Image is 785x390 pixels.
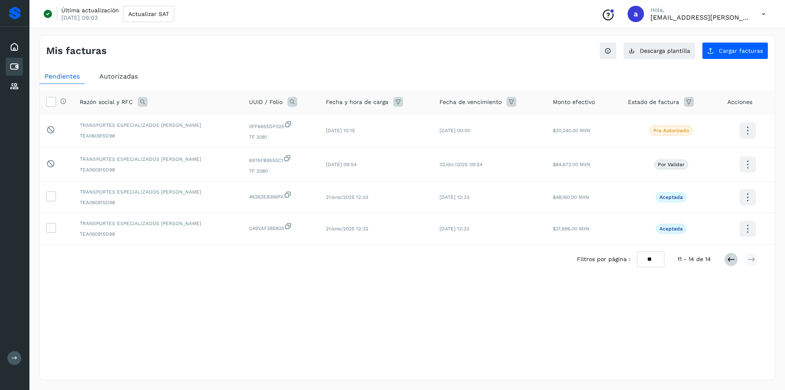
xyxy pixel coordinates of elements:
div: Inicio [6,38,23,56]
span: [DATE] 10:15 [326,128,355,133]
span: TF 3081 [249,133,313,141]
span: Acciones [727,98,752,106]
span: Filtros por página : [577,255,630,264]
span: TF 3080 [249,167,313,175]
span: TEA060915D98 [80,132,236,140]
h4: Mis facturas [46,45,107,57]
p: Última actualización [61,7,119,14]
p: aide.jimenez@seacargo.com [650,14,749,21]
span: [DATE] 12:32 [440,226,469,232]
span: TRANSPORTES ESPECIALIZADOS [PERSON_NAME] [80,156,236,163]
button: Cargar facturas [702,42,768,59]
p: Hola, [650,7,749,14]
button: Descarga plantilla [623,42,695,59]
span: Descarga plantilla [640,48,690,54]
span: $84,672.00 MXN [553,162,590,167]
span: Fecha y hora de carga [326,98,388,106]
span: [DATE] 09:54 [326,162,357,167]
span: $30,240.00 MXN [553,128,590,133]
span: Autorizadas [99,72,138,80]
span: C492AF385825 [249,222,313,232]
p: Por validar [658,162,684,167]
span: TEA060915D98 [80,166,236,174]
span: Cargar facturas [719,48,763,54]
span: 21/ene/2025 12:32 [326,226,368,232]
button: Actualizar SAT [123,6,174,22]
span: [DATE] 12:33 [440,194,469,200]
span: TRANSPORTES ESPECIALIZADOS [PERSON_NAME] [80,220,236,227]
span: 0FF6655DF025 [249,120,313,130]
span: [DATE] 00:00 [440,128,470,133]
span: 697AFB9555C1 [249,154,313,164]
div: Proveedores [6,77,23,95]
span: Monto efectivo [553,98,595,106]
div: Cuentas por pagar [6,58,23,76]
p: Aceptada [659,226,683,232]
p: Aceptada [659,194,683,200]
p: [DATE] 09:03 [61,14,98,21]
span: 21/ene/2025 12:33 [326,194,368,200]
span: 02/dic/2025 09:54 [440,162,482,167]
span: 46263E8366FA [249,191,313,201]
span: TEA060915D98 [80,199,236,206]
span: TRANSPORTES ESPECIALIZADOS [PERSON_NAME] [80,122,236,129]
p: Pre Autorizado [653,128,689,133]
span: Razón social y RFC [80,98,133,106]
span: Estado de factura [628,98,679,106]
span: TEA060915D98 [80,230,236,238]
span: Fecha de vencimiento [440,98,502,106]
span: 11 - 14 de 14 [677,255,711,264]
span: Pendientes [45,72,80,80]
span: $48,160.00 MXN [553,194,589,200]
span: Actualizar SAT [128,11,169,17]
span: TRANSPORTES ESPECIALIZADOS [PERSON_NAME] [80,188,236,196]
span: UUID / Folio [249,98,283,106]
span: $31,696.00 MXN [553,226,590,232]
